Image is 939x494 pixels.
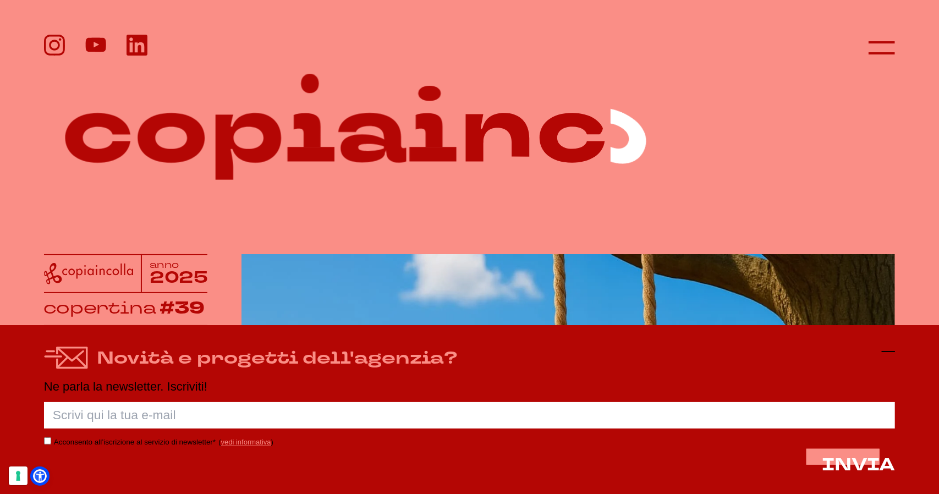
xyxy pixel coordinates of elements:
[97,345,458,371] h4: Novità e progetti dell'agenzia?
[44,380,895,393] p: Ne parla la newsletter. Iscriviti!
[218,438,273,446] span: ( )
[54,438,216,446] label: Acconsento all’iscrizione al servizio di newsletter*
[221,438,271,446] a: vedi informativa
[43,297,157,319] tspan: copertina
[150,259,179,271] tspan: anno
[44,402,895,429] input: Scrivi qui la tua e-mail
[33,469,47,483] a: Open Accessibility Menu
[161,296,206,320] tspan: #39
[9,466,28,485] button: Le tue preferenze relative al consenso per le tecnologie di tracciamento
[822,453,895,476] span: INVIA
[822,455,895,474] button: INVIA
[150,267,208,289] tspan: 2025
